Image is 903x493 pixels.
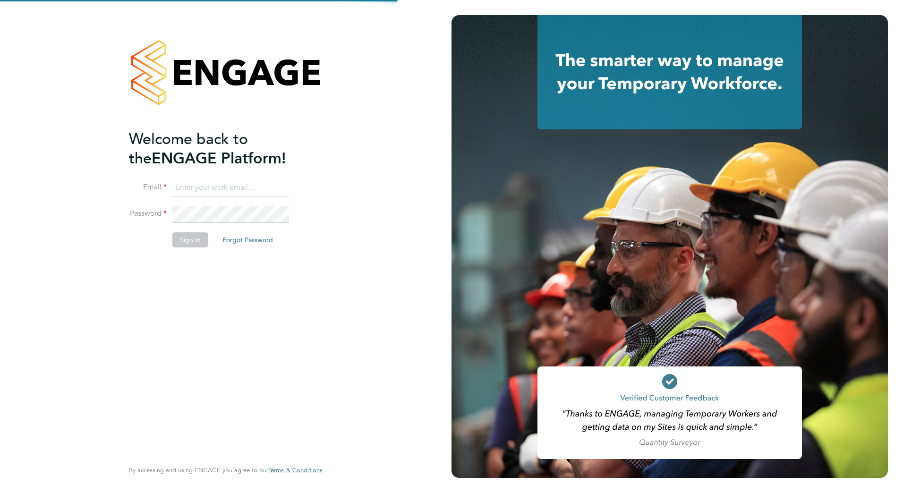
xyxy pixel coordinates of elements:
button: Sign In [172,232,208,247]
h2: ENGAGE Platform! [129,129,313,168]
label: Password [129,209,167,219]
span: Terms & Conditions [268,466,323,474]
input: Enter your work email... [172,179,289,196]
a: Terms & Conditions [268,467,323,474]
button: Forgot Password [215,232,281,247]
label: Email [129,182,167,192]
span: By accessing and using ENGAGE you agree to our [129,466,323,474]
span: Welcome back to the [129,130,248,168]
